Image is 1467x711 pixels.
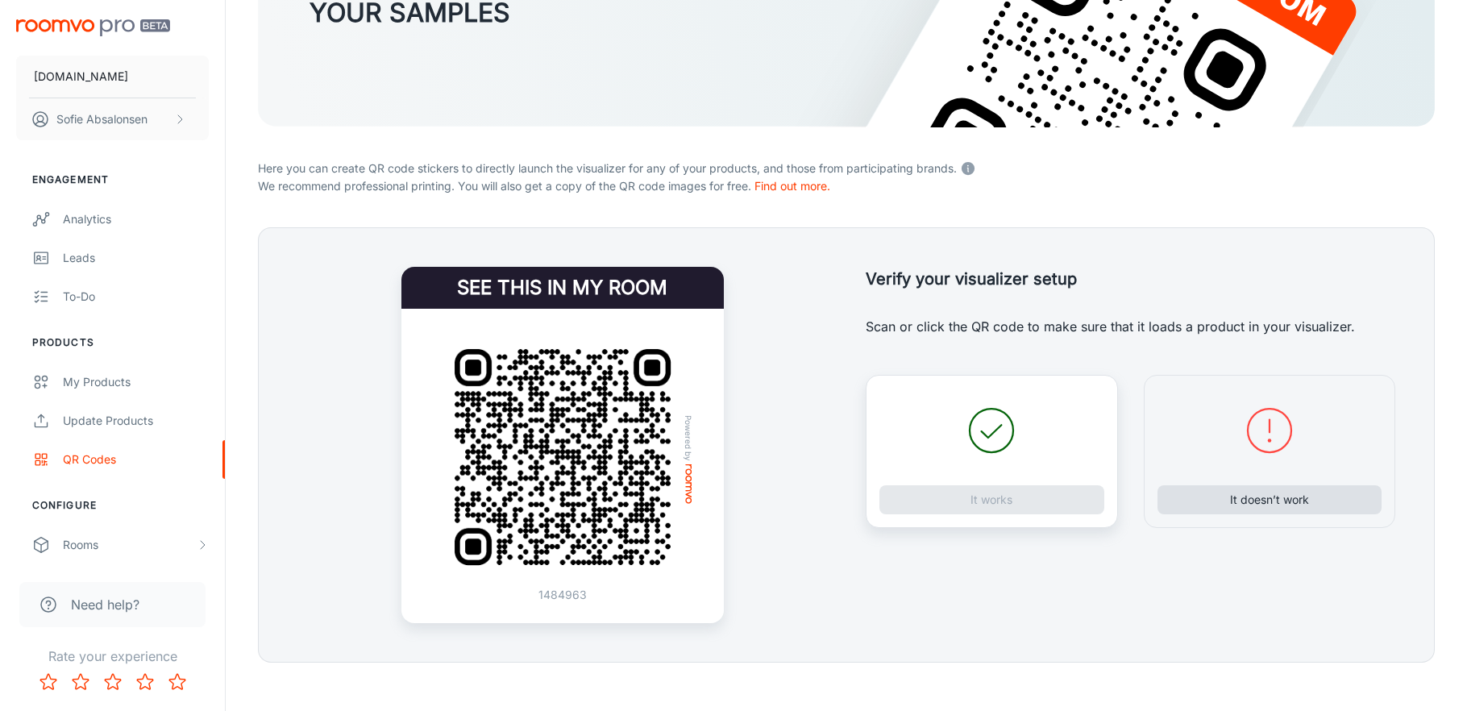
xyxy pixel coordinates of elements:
p: Here you can create QR code stickers to directly launch the visualizer for any of your products, ... [258,156,1435,177]
button: Rate 1 star [32,666,64,698]
div: QR Codes [63,451,209,468]
p: [DOMAIN_NAME] [34,68,128,85]
img: Roomvo PRO Beta [16,19,170,36]
button: It doesn’t work [1157,485,1382,514]
button: Rate 3 star [97,666,129,698]
p: Sofie Absalonsen [56,110,148,128]
img: QR Code Example [434,328,692,586]
a: Find out more. [754,179,830,193]
span: Need help? [71,595,139,614]
img: roomvo [685,464,692,504]
p: Rate your experience [13,647,212,666]
p: Scan or click the QR code to make sure that it loads a product in your visualizer. [866,317,1395,336]
div: Analytics [63,210,209,228]
p: We recommend professional printing. You will also get a copy of the QR code images for free. [258,177,1435,195]
div: My Products [63,373,209,391]
button: Sofie Absalonsen [16,98,209,140]
button: Rate 5 star [161,666,193,698]
div: Rooms [63,536,196,554]
div: To-do [63,288,209,306]
button: Rate 4 star [129,666,161,698]
h5: Verify your visualizer setup [866,267,1395,291]
h4: See this in my room [401,267,724,309]
div: Update Products [63,412,209,430]
span: Powered by [680,415,696,461]
a: See this in my roomQR Code ExamplePowered byroomvo1484963 [401,267,724,623]
button: Rate 2 star [64,666,97,698]
div: Leads [63,249,209,267]
p: 1484963 [538,586,587,604]
button: [DOMAIN_NAME] [16,56,209,98]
